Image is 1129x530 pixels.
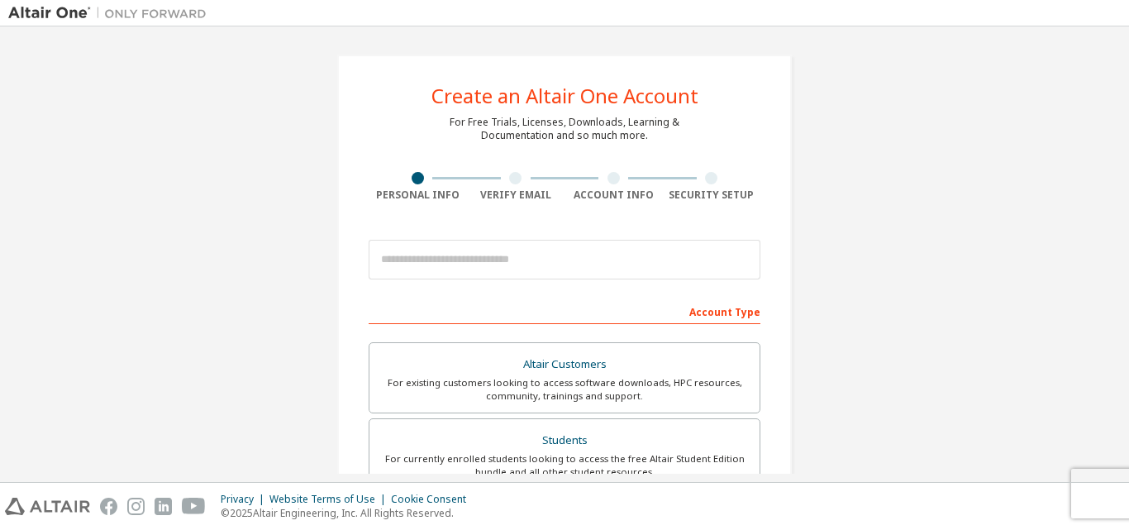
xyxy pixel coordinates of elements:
[431,86,698,106] div: Create an Altair One Account
[5,498,90,515] img: altair_logo.svg
[450,116,679,142] div: For Free Trials, Licenses, Downloads, Learning & Documentation and so much more.
[564,189,663,202] div: Account Info
[155,498,172,515] img: linkedin.svg
[221,506,476,520] p: © 2025 Altair Engineering, Inc. All Rights Reserved.
[221,493,269,506] div: Privacy
[379,353,750,376] div: Altair Customers
[379,452,750,479] div: For currently enrolled students looking to access the free Altair Student Edition bundle and all ...
[663,189,761,202] div: Security Setup
[467,189,565,202] div: Verify Email
[8,5,215,21] img: Altair One
[379,376,750,403] div: For existing customers looking to access software downloads, HPC resources, community, trainings ...
[391,493,476,506] div: Cookie Consent
[100,498,117,515] img: facebook.svg
[269,493,391,506] div: Website Terms of Use
[127,498,145,515] img: instagram.svg
[182,498,206,515] img: youtube.svg
[369,298,760,324] div: Account Type
[379,429,750,452] div: Students
[369,189,467,202] div: Personal Info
